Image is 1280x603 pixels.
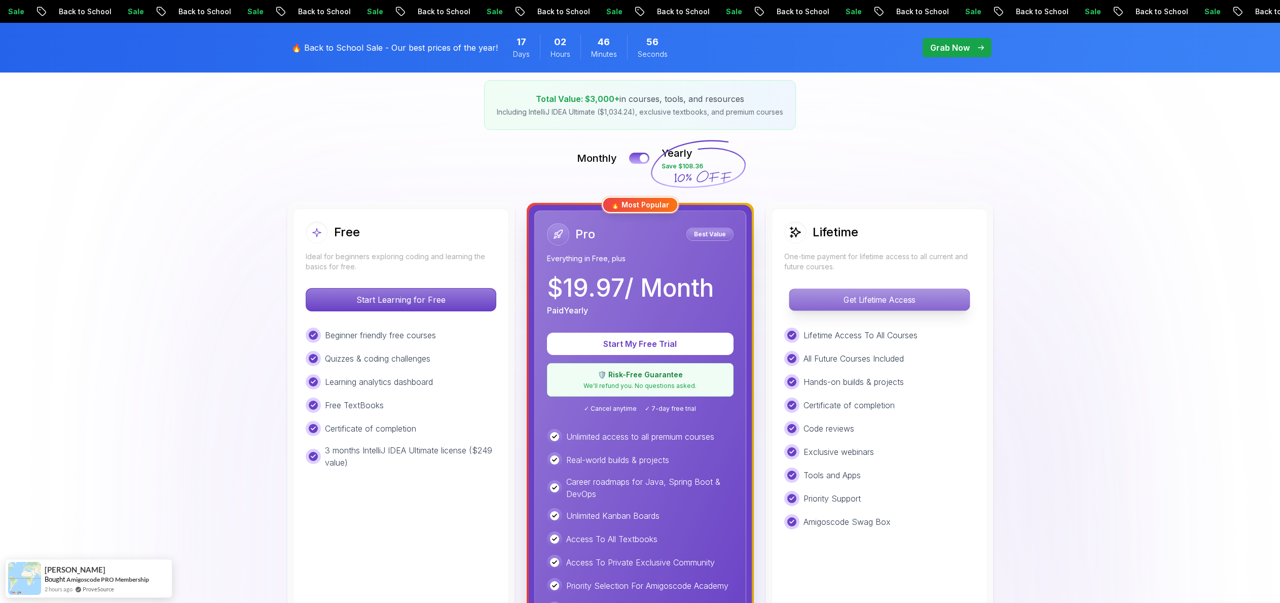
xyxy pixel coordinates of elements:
p: Start My Free Trial [559,338,721,350]
p: We'll refund you. No questions asked. [554,382,727,390]
p: Lifetime Access To All Courses [803,329,918,341]
p: 3 months IntelliJ IDEA Ultimate license ($249 value) [325,444,496,469]
p: Back to School [1006,7,1075,17]
p: Back to School [527,7,596,17]
a: ProveSource [83,586,114,592]
p: Best Value [688,229,732,239]
p: $ 19.97 / Month [547,276,714,300]
p: Learning analytics dashboard [325,376,433,388]
p: Back to School [766,7,835,17]
span: ✓ 7-day free trial [645,405,696,413]
p: Code reviews [803,422,854,435]
button: Get Lifetime Access [789,289,970,311]
span: 56 Seconds [646,35,659,49]
p: Priority Selection For Amigoscode Academy [566,580,728,592]
p: Sale [118,7,150,17]
p: Everything in Free, plus [547,254,734,264]
p: Exclusive webinars [803,446,874,458]
a: Start My Free Trial [547,339,734,349]
p: Priority Support [803,492,861,505]
h2: Pro [575,226,595,242]
p: Free TextBooks [325,399,384,411]
p: Ideal for beginners exploring coding and learning the basics for free. [306,252,496,272]
h2: Free [334,224,360,240]
a: Amigoscode PRO Membership [66,576,149,583]
p: Real-world builds & projects [566,454,669,466]
span: [PERSON_NAME] [45,565,105,574]
p: Access To All Textbooks [566,533,657,545]
p: One-time payment for lifetime access to all current and future courses. [784,252,975,272]
span: Total Value: $3,000+ [536,94,619,104]
button: Start My Free Trial [547,333,734,355]
p: Certificate of completion [325,422,416,435]
p: Career roadmaps for Java, Spring Boot & DevOps [566,476,734,500]
p: Hands-on builds & projects [803,376,904,388]
p: Sale [1075,7,1107,17]
p: Back to School [49,7,118,17]
span: 46 Minutes [598,35,610,49]
h2: Lifetime [813,224,858,240]
p: Beginner friendly free courses [325,329,436,341]
a: Get Lifetime Access [784,295,975,305]
span: Minutes [591,49,617,59]
p: All Future Courses Included [803,352,904,365]
p: Quizzes & coding challenges [325,352,430,365]
p: Certificate of completion [803,399,895,411]
p: Back to School [647,7,716,17]
p: Access To Private Exclusive Community [566,556,715,569]
p: Back to School [1125,7,1194,17]
button: Start Learning for Free [306,288,496,311]
span: Seconds [638,49,668,59]
span: 17 Days [517,35,526,49]
p: Back to School [168,7,237,17]
p: Sale [835,7,868,17]
a: Start Learning for Free [306,295,496,305]
p: 🛡️ Risk-Free Guarantee [554,370,727,380]
p: Including IntelliJ IDEA Ultimate ($1,034.24), exclusive textbooks, and premium courses [497,107,783,117]
img: provesource social proof notification image [8,562,41,595]
p: Sale [716,7,748,17]
p: Amigoscode Swag Box [803,516,891,528]
p: Sale [596,7,629,17]
p: Unlimited Kanban Boards [566,510,660,522]
p: Unlimited access to all premium courses [566,431,714,443]
p: Sale [357,7,389,17]
p: 🔥 Back to School Sale - Our best prices of the year! [291,42,498,54]
p: Sale [1194,7,1227,17]
p: Back to School [886,7,955,17]
p: Grab Now [930,42,970,54]
span: 2 Hours [554,35,566,49]
span: ✓ Cancel anytime [584,405,637,413]
span: Bought [45,575,65,583]
span: Days [513,49,530,59]
p: Sale [237,7,270,17]
span: Hours [551,49,570,59]
p: Tools and Apps [803,469,861,481]
p: in courses, tools, and resources [497,93,783,105]
p: Monthly [577,151,617,165]
p: Back to School [408,7,477,17]
p: Sale [955,7,988,17]
span: 2 hours ago [45,585,72,593]
p: Get Lifetime Access [789,289,969,310]
p: Sale [477,7,509,17]
p: Back to School [288,7,357,17]
p: Paid Yearly [547,304,588,316]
